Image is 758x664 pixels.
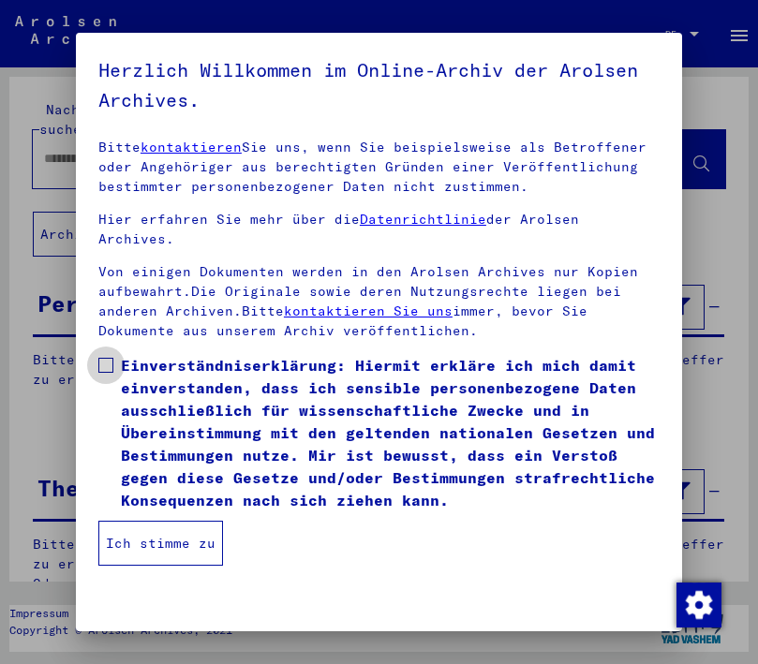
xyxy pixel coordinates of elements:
p: Von einigen Dokumenten werden in den Arolsen Archives nur Kopien aufbewahrt.Die Originale sowie d... [98,262,660,341]
button: Ich stimme zu [98,521,223,566]
span: Einverständniserklärung: Hiermit erkläre ich mich damit einverstanden, dass ich sensible personen... [121,354,660,511]
a: kontaktieren Sie uns [284,302,453,319]
a: kontaktieren [141,139,242,155]
p: Bitte Sie uns, wenn Sie beispielsweise als Betroffener oder Angehöriger aus berechtigten Gründen ... [98,138,660,197]
p: Hier erfahren Sie mehr über die der Arolsen Archives. [98,210,660,249]
a: Datenrichtlinie [360,211,486,228]
h5: Herzlich Willkommen im Online-Archiv der Arolsen Archives. [98,55,660,115]
img: Zustimmung ändern [676,583,721,627]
